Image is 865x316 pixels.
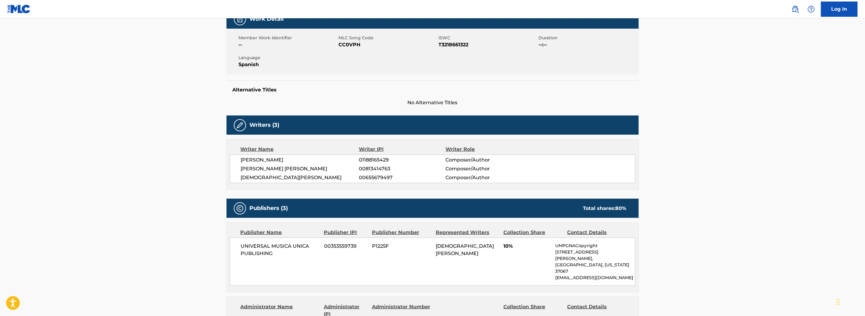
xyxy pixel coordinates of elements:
[616,205,627,211] span: 80 %
[555,275,635,281] p: [EMAIL_ADDRESS][DOMAIN_NAME]
[808,5,815,13] img: help
[446,156,525,164] span: Composer/Author
[239,41,337,48] span: --
[821,2,858,17] a: Log In
[439,41,537,48] span: T3218661322
[359,156,445,164] span: 01188165429
[835,287,865,316] iframe: Chat Widget
[241,243,320,257] span: UNIVERSAL MUSICA UNICA PUBLISHING
[239,61,337,68] span: Spanish
[241,165,359,172] span: [PERSON_NAME] [PERSON_NAME]
[372,229,431,236] div: Publisher Number
[227,99,639,106] span: No Alternative Titles
[836,293,840,311] div: Drag
[539,35,637,41] span: Duration
[324,243,367,250] span: 00353559739
[236,16,244,23] img: Work Detail
[789,3,802,15] a: Public Search
[241,174,359,181] span: [DEMOGRAPHIC_DATA][PERSON_NAME]
[250,205,288,212] h5: Publishers (3)
[359,165,445,172] span: 00813414763
[555,262,635,275] p: [GEOGRAPHIC_DATA], [US_STATE] 37067
[583,205,627,212] div: Total shares:
[339,35,437,41] span: MLC Song Code
[339,41,437,48] span: CC0VPH
[241,229,320,236] div: Publisher Name
[359,146,446,153] div: Writer IPI
[539,41,637,48] span: --:--
[436,243,494,256] span: [DEMOGRAPHIC_DATA][PERSON_NAME]
[239,35,337,41] span: Member Work Identifier
[555,249,635,262] p: [STREET_ADDRESS][PERSON_NAME],
[805,3,817,15] div: Help
[7,5,31,13] img: MLC Logo
[446,165,525,172] span: Composer/Author
[439,35,537,41] span: ISWC
[250,122,280,129] h5: Writers (3)
[324,229,367,236] div: Publisher IPI
[236,122,244,129] img: Writers
[436,229,499,236] div: Represented Writers
[446,146,525,153] div: Writer Role
[233,87,633,93] h5: Alternative Titles
[372,243,431,250] span: P1225F
[239,55,337,61] span: Language
[792,5,799,13] img: search
[241,156,359,164] span: [PERSON_NAME]
[503,243,551,250] span: 10%
[555,243,635,249] p: UMPGNACopyright
[250,16,284,23] h5: Work Detail
[241,146,359,153] div: Writer Name
[236,205,244,212] img: Publishers
[359,174,445,181] span: 00655679497
[567,229,627,236] div: Contact Details
[503,229,563,236] div: Collection Share
[446,174,525,181] span: Composer/Author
